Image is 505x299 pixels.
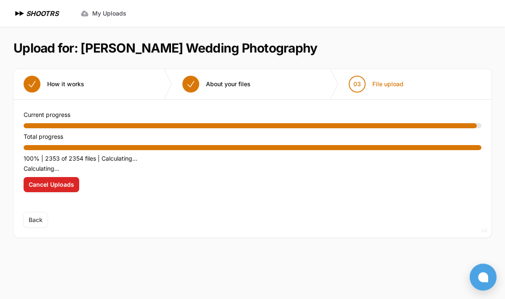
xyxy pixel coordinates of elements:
[13,8,26,19] img: SHOOTRS
[481,225,487,235] div: v2
[24,153,481,164] p: 100% | 2353 of 2354 files | Calculating...
[172,69,261,99] button: About your files
[24,132,481,142] p: Total progress
[29,180,74,189] span: Cancel Uploads
[13,40,317,56] h1: Upload for: [PERSON_NAME] Wedding Photography
[206,80,251,88] span: About your files
[26,8,59,19] h1: SHOOTRS
[24,110,481,120] p: Current progress
[24,164,481,174] p: Calculating...
[353,80,361,88] span: 03
[47,80,84,88] span: How it works
[24,177,79,192] button: Cancel Uploads
[372,80,403,88] span: File upload
[75,6,131,21] a: My Uploads
[470,264,497,291] button: Open chat window
[13,69,94,99] button: How it works
[13,8,59,19] a: SHOOTRS SHOOTRS
[339,69,414,99] button: 03 File upload
[92,9,126,18] span: My Uploads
